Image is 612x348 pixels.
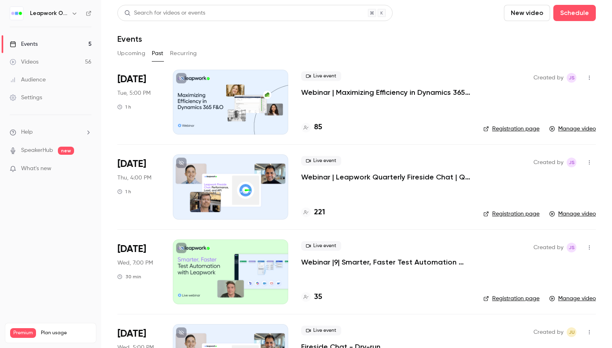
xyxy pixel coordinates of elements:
span: Plan usage [41,330,91,336]
div: Search for videos or events [124,9,205,17]
span: new [58,147,74,155]
span: Live event [301,326,341,335]
a: Registration page [483,125,540,133]
div: 30 min [117,273,141,280]
span: Wed, 7:00 PM [117,259,153,267]
div: 1 h [117,188,131,195]
a: Registration page [483,210,540,218]
button: Schedule [553,5,596,21]
a: 35 [301,292,322,303]
a: Registration page [483,295,540,303]
span: Created by [533,158,563,167]
div: Videos [10,58,38,66]
span: JS [569,73,575,83]
div: Settings [10,94,42,102]
a: SpeakerHub [21,146,53,155]
h4: 221 [314,207,325,218]
span: JS [569,158,575,167]
button: Upcoming [117,47,145,60]
button: Past [152,47,164,60]
span: Created by [533,327,563,337]
div: Sep 25 Thu, 10:00 AM (America/New York) [117,154,160,219]
h4: 35 [314,292,322,303]
li: help-dropdown-opener [10,128,91,137]
span: Live event [301,71,341,81]
span: Live event [301,156,341,166]
button: Recurring [170,47,197,60]
a: Webinar |9| Smarter, Faster Test Automation with Leapwork | [GEOGRAPHIC_DATA] | Q3 2025 [301,257,470,267]
span: Janel Urena [567,327,576,337]
a: Webinar | Maximizing Efficiency in Dynamics 365 | Q3 2025 [301,88,470,97]
div: Sep 24 Wed, 1:00 PM (America/New York) [117,239,160,304]
span: Premium [10,328,36,338]
button: New video [504,5,550,21]
h4: 85 [314,122,322,133]
span: Help [21,128,33,137]
span: Tue, 5:00 PM [117,89,151,97]
span: Jaynesh Singh [567,73,576,83]
div: Events [10,40,38,48]
img: Leapwork Online Event [10,7,23,20]
h6: Leapwork Online Event [30,9,68,17]
a: Manage video [549,210,596,218]
span: Jaynesh Singh [567,158,576,167]
span: Thu, 4:00 PM [117,174,151,182]
span: JU [569,327,575,337]
span: Live event [301,241,341,251]
a: 85 [301,122,322,133]
div: Audience [10,76,46,84]
span: [DATE] [117,327,146,340]
span: Created by [533,73,563,83]
span: Jaynesh Singh [567,243,576,252]
a: Manage video [549,125,596,133]
span: What's new [21,164,51,173]
div: Sep 30 Tue, 11:00 AM (America/New York) [117,70,160,135]
span: [DATE] [117,73,146,86]
h1: Events [117,34,142,44]
span: Created by [533,243,563,252]
div: 1 h [117,104,131,110]
a: Webinar | Leapwork Quarterly Fireside Chat | Q3 2025 [301,172,470,182]
a: 221 [301,207,325,218]
span: JS [569,243,575,252]
span: [DATE] [117,158,146,171]
a: Manage video [549,295,596,303]
span: [DATE] [117,243,146,256]
iframe: Noticeable Trigger [82,165,91,173]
